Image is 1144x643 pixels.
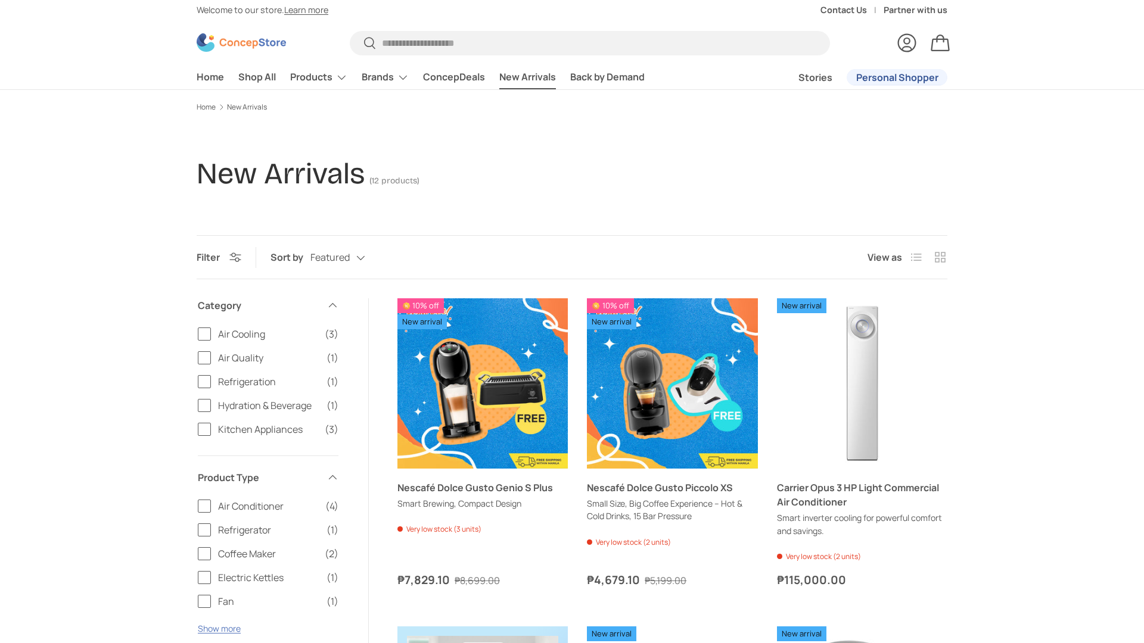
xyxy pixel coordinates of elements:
[197,4,328,17] p: Welcome to our store.
[197,251,241,264] button: Filter
[218,374,319,389] span: Refrigeration
[587,298,757,469] a: Nescafé Dolce Gusto Piccolo XS
[198,298,319,313] span: Category
[218,570,319,585] span: Electric Kettles
[218,547,318,561] span: Coffee Maker
[198,623,241,634] button: Show more
[327,523,338,537] span: (1)
[777,626,826,641] span: New arrival
[310,252,350,263] span: Featured
[327,374,338,389] span: (1)
[327,570,338,585] span: (1)
[218,594,319,608] span: Fan
[423,65,485,89] a: ConcepDeals
[397,298,568,469] a: Nescafé Dolce Gusto Genio S Plus
[362,65,409,89] a: Brands
[587,481,733,494] a: Nescafé Dolce Gusto Piccolo XS
[227,104,267,111] a: New Arrivals
[777,298,826,313] span: New arrival
[197,104,216,111] a: Home
[499,65,556,89] a: New Arrivals
[197,65,645,89] nav: Primary
[290,65,347,89] a: Products
[327,398,338,413] span: (1)
[777,298,947,469] a: Carrier Opus 3 HP Light Commercial Air Conditioner
[197,65,224,89] a: Home
[218,351,319,365] span: Air Quality
[777,298,947,469] img: https://concepstore.ph/products/carrier-opus-3-hp-light-commercial-air-conditioner
[218,398,319,413] span: Hydration & Beverage
[770,65,947,89] nav: Secondary
[325,547,338,561] span: (2)
[310,248,389,269] button: Featured
[197,102,947,113] nav: Breadcrumbs
[271,250,310,264] label: Sort by
[355,65,416,89] summary: Brands
[587,626,636,641] span: New arrival
[587,314,636,329] span: New arrival
[218,499,318,513] span: Air Conditioner
[570,65,645,89] a: Back by Demand
[820,4,884,17] a: Contact Us
[397,481,553,494] a: Nescafé Dolce Gusto Genio S Plus
[218,523,319,537] span: Refrigerator
[325,422,338,436] span: (3)
[397,314,447,329] span: New arrival
[369,176,419,186] span: (12 products)
[283,65,355,89] summary: Products
[198,456,338,499] summary: Product Type
[197,33,286,52] img: ConcepStore
[777,481,939,508] a: Carrier Opus 3 HP Light Commercial Air Conditioner
[284,4,328,15] a: Learn more
[798,66,832,89] a: Stories
[397,298,444,313] span: 10% off
[218,422,318,436] span: Kitchen Appliances
[587,298,633,313] span: 10% off
[197,156,365,191] h1: New Arrivals
[884,4,947,17] a: Partner with us
[238,65,276,89] a: Shop All
[327,351,338,365] span: (1)
[847,69,947,86] a: Personal Shopper
[868,250,902,264] span: View as
[198,284,338,327] summary: Category
[198,470,319,485] span: Product Type
[197,251,220,264] span: Filter
[327,594,338,608] span: (1)
[325,327,338,341] span: (3)
[325,499,338,513] span: (4)
[218,327,318,341] span: Air Cooling
[856,73,938,82] span: Personal Shopper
